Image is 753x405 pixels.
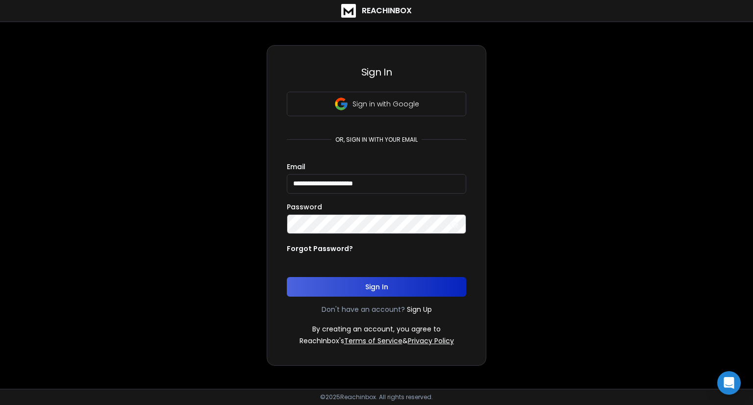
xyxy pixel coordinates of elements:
label: Password [287,203,322,210]
p: Don't have an account? [322,304,405,314]
p: Sign in with Google [352,99,419,109]
button: Sign In [287,277,466,297]
p: or, sign in with your email [331,136,422,144]
label: Email [287,163,305,170]
p: Forgot Password? [287,244,353,253]
img: logo [341,4,356,18]
a: Sign Up [407,304,432,314]
button: Sign in with Google [287,92,466,116]
p: © 2025 Reachinbox. All rights reserved. [320,393,433,401]
p: By creating an account, you agree to [312,324,441,334]
a: ReachInbox [341,4,412,18]
h1: ReachInbox [362,5,412,17]
a: Privacy Policy [408,336,454,346]
a: Terms of Service [344,336,402,346]
div: Open Intercom Messenger [717,371,741,395]
h3: Sign In [287,65,466,79]
p: ReachInbox's & [300,336,454,346]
